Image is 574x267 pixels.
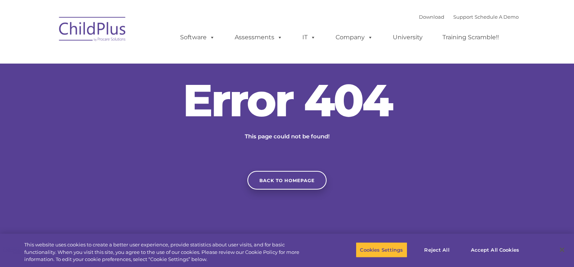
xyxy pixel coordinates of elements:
a: Company [328,30,380,45]
a: University [385,30,430,45]
a: Download [419,14,444,20]
button: Cookies Settings [356,242,407,258]
button: Accept All Cookies [467,242,523,258]
button: Close [554,242,570,258]
img: ChildPlus by Procare Solutions [55,12,130,49]
button: Reject All [414,242,460,258]
a: Software [173,30,222,45]
div: This website uses cookies to create a better user experience, provide statistics about user visit... [24,241,316,263]
a: Assessments [227,30,290,45]
a: Support [453,14,473,20]
a: Back to homepage [247,171,327,190]
p: This page could not be found! [209,132,365,141]
a: Schedule A Demo [475,14,519,20]
a: IT [295,30,323,45]
h2: Error 404 [175,78,399,123]
a: Training Scramble!! [435,30,506,45]
font: | [419,14,519,20]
